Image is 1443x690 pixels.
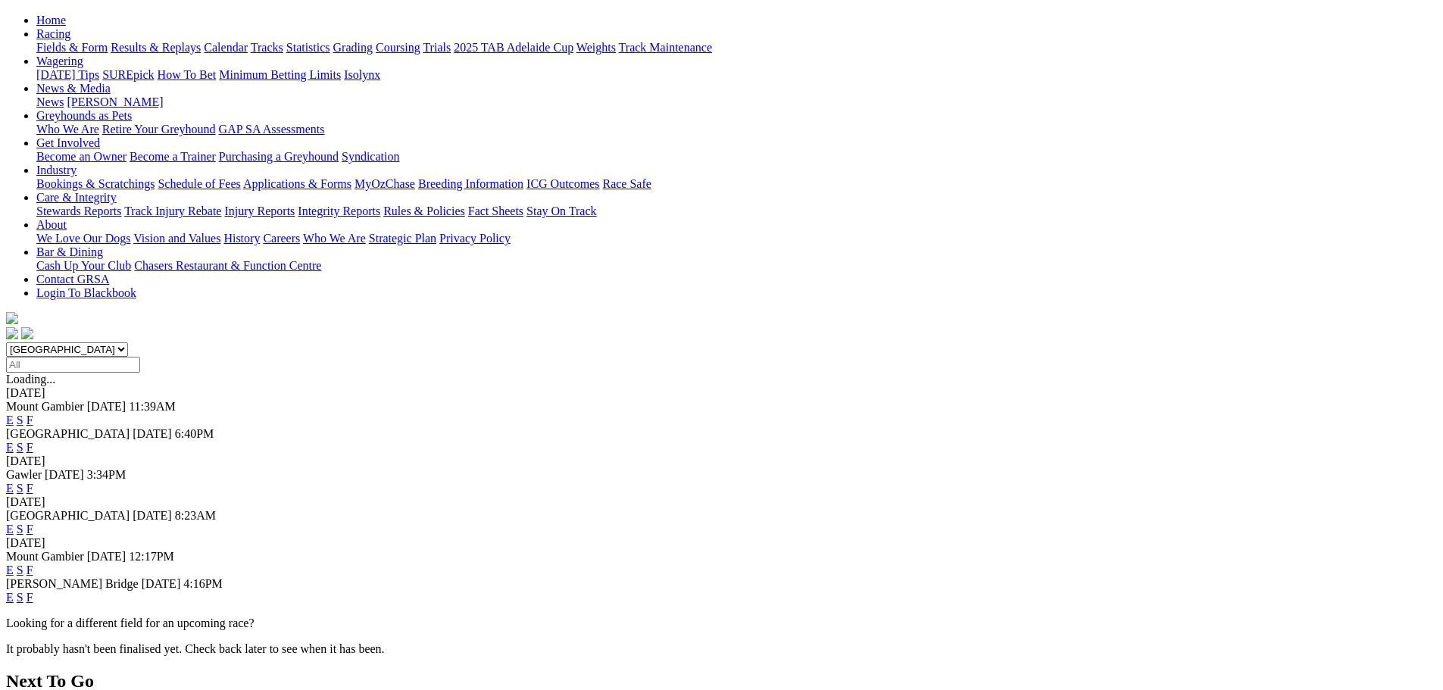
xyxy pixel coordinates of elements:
[6,482,14,495] a: E
[133,427,172,440] span: [DATE]
[36,177,155,190] a: Bookings & Scratchings
[6,617,1437,630] p: Looking for a different field for an upcoming race?
[6,357,140,373] input: Select date
[36,177,1437,191] div: Industry
[36,232,130,245] a: We Love Our Dogs
[36,68,1437,82] div: Wagering
[286,41,330,54] a: Statistics
[36,205,121,217] a: Stewards Reports
[175,509,216,522] span: 8:23AM
[36,136,100,149] a: Get Involved
[6,454,1437,468] div: [DATE]
[6,373,55,386] span: Loading...
[17,441,23,454] a: S
[6,327,18,339] img: facebook.svg
[423,41,451,54] a: Trials
[36,41,108,54] a: Fields & Form
[454,41,573,54] a: 2025 TAB Adelaide Cup
[6,564,14,576] a: E
[17,482,23,495] a: S
[6,441,14,454] a: E
[36,150,126,163] a: Become an Owner
[102,123,216,136] a: Retire Your Greyhound
[383,205,465,217] a: Rules & Policies
[36,286,136,299] a: Login To Blackbook
[224,205,295,217] a: Injury Reports
[204,41,248,54] a: Calendar
[333,41,373,54] a: Grading
[36,82,111,95] a: News & Media
[6,414,14,426] a: E
[36,123,1437,136] div: Greyhounds as Pets
[439,232,511,245] a: Privacy Policy
[133,509,172,522] span: [DATE]
[36,259,1437,273] div: Bar & Dining
[36,191,117,204] a: Care & Integrity
[36,150,1437,164] div: Get Involved
[87,550,126,563] span: [DATE]
[36,41,1437,55] div: Racing
[124,205,221,217] a: Track Injury Rebate
[576,41,616,54] a: Weights
[102,68,154,81] a: SUREpick
[6,642,385,655] partial: It probably hasn't been finalised yet. Check back later to see when it has been.
[219,68,341,81] a: Minimum Betting Limits
[6,495,1437,509] div: [DATE]
[36,55,83,67] a: Wagering
[111,41,201,54] a: Results & Replays
[251,41,283,54] a: Tracks
[36,95,64,108] a: News
[223,232,260,245] a: History
[133,232,220,245] a: Vision and Values
[342,150,399,163] a: Syndication
[36,245,103,258] a: Bar & Dining
[17,564,23,576] a: S
[17,591,23,604] a: S
[6,523,14,535] a: E
[243,177,351,190] a: Applications & Forms
[134,259,321,272] a: Chasers Restaurant & Function Centre
[619,41,712,54] a: Track Maintenance
[6,468,42,481] span: Gawler
[87,400,126,413] span: [DATE]
[27,414,33,426] a: F
[36,123,99,136] a: Who We Are
[130,150,216,163] a: Become a Trainer
[36,14,66,27] a: Home
[158,177,240,190] a: Schedule of Fees
[6,591,14,604] a: E
[27,523,33,535] a: F
[129,400,176,413] span: 11:39AM
[27,482,33,495] a: F
[468,205,523,217] a: Fact Sheets
[6,536,1437,550] div: [DATE]
[602,177,651,190] a: Race Safe
[6,312,18,324] img: logo-grsa-white.png
[36,27,70,40] a: Racing
[298,205,380,217] a: Integrity Reports
[526,205,596,217] a: Stay On Track
[36,68,99,81] a: [DATE] Tips
[36,259,131,272] a: Cash Up Your Club
[303,232,366,245] a: Who We Are
[45,468,84,481] span: [DATE]
[355,177,415,190] a: MyOzChase
[6,550,84,563] span: Mount Gambier
[36,273,109,286] a: Contact GRSA
[526,177,599,190] a: ICG Outcomes
[142,577,181,590] span: [DATE]
[87,468,126,481] span: 3:34PM
[263,232,300,245] a: Careers
[67,95,163,108] a: [PERSON_NAME]
[17,523,23,535] a: S
[369,232,436,245] a: Strategic Plan
[418,177,523,190] a: Breeding Information
[36,205,1437,218] div: Care & Integrity
[6,386,1437,400] div: [DATE]
[17,414,23,426] a: S
[219,150,339,163] a: Purchasing a Greyhound
[158,68,217,81] a: How To Bet
[27,441,33,454] a: F
[36,232,1437,245] div: About
[21,327,33,339] img: twitter.svg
